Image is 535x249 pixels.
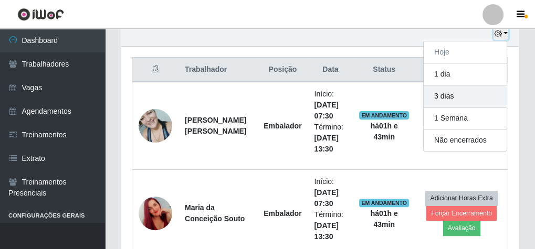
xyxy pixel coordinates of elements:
th: Status [353,58,415,82]
button: 1 Semana [424,107,507,129]
th: Data [308,58,353,82]
th: Opções [415,58,508,82]
strong: Embalador [264,209,301,218]
button: Forçar Encerramento [426,206,497,221]
time: [DATE] 07:30 [314,101,339,120]
th: Trabalhador [179,58,257,82]
li: Início: [314,176,347,209]
img: CoreUI Logo [17,8,64,21]
button: 3 dias [424,85,507,107]
time: [DATE] 07:30 [314,188,339,208]
strong: Embalador [264,122,301,130]
time: [DATE] 13:30 [314,221,339,241]
li: Início: [314,89,347,122]
strong: há 01 h e 43 min [371,122,398,141]
time: [DATE] 13:30 [314,134,339,153]
img: 1746815738665.jpeg [139,183,172,243]
li: Término: [314,122,347,155]
li: Término: [314,209,347,242]
strong: há 01 h e 43 min [371,209,398,229]
button: Não encerrados [424,129,507,151]
span: EM ANDAMENTO [359,199,409,207]
strong: Maria da Conceição Souto [185,203,245,223]
button: Hoje [424,41,507,63]
th: Posição [257,58,308,82]
span: EM ANDAMENTO [359,111,409,120]
button: Avaliação [443,221,480,235]
img: 1714959691742.jpeg [139,103,172,148]
strong: [PERSON_NAME] [PERSON_NAME] [185,116,246,135]
button: Adicionar Horas Extra [425,191,497,205]
button: 1 dia [424,63,507,85]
